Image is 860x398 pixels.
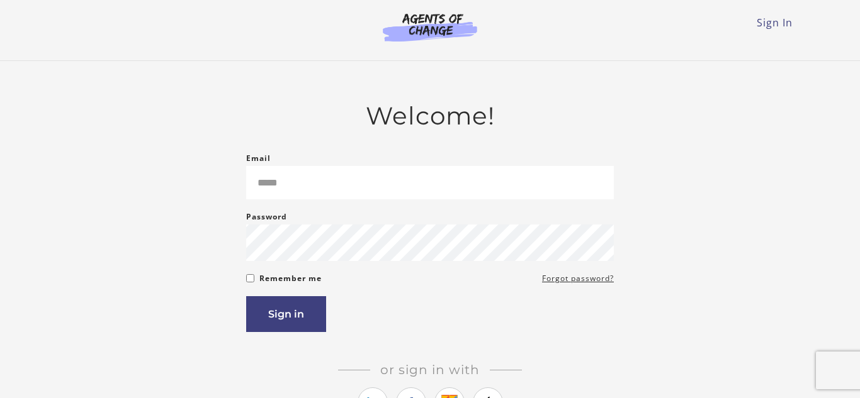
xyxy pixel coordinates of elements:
a: Sign In [757,16,793,30]
label: Password [246,209,287,224]
label: Remember me [259,271,322,286]
a: Forgot password? [542,271,614,286]
span: Or sign in with [370,362,490,377]
label: Email [246,151,271,166]
button: Sign in [246,296,326,332]
img: Agents of Change Logo [370,13,490,41]
h2: Welcome! [246,101,614,131]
